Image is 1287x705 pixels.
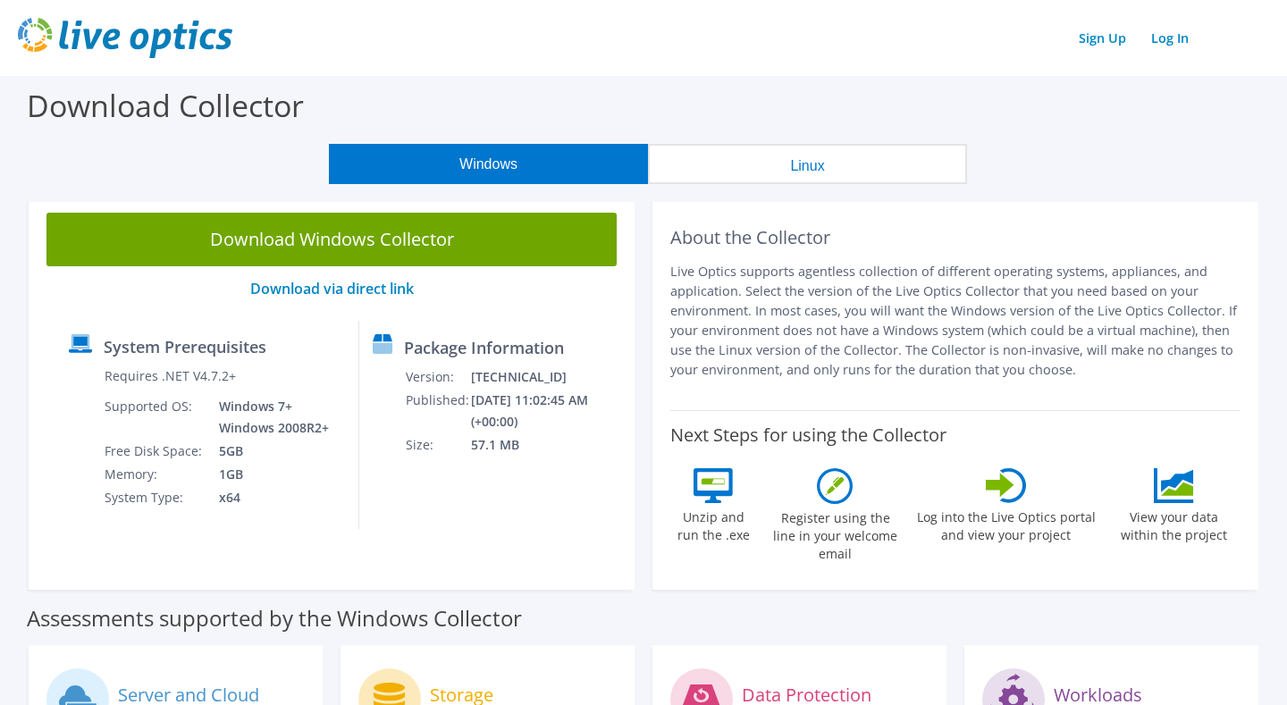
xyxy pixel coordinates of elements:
[206,463,332,486] td: 1GB
[470,365,627,389] td: [TECHNICAL_ID]
[104,440,206,463] td: Free Disk Space:
[1054,686,1142,704] label: Workloads
[1142,25,1198,51] a: Log In
[105,367,236,385] label: Requires .NET V4.7.2+
[206,395,332,440] td: Windows 7+ Windows 2008R2+
[1110,503,1239,544] label: View your data within the project
[916,503,1097,544] label: Log into the Live Optics portal and view your project
[104,486,206,509] td: System Type:
[742,686,871,704] label: Data Protection
[250,279,414,298] a: Download via direct link
[670,424,946,446] label: Next Steps for using the Collector
[430,686,493,704] label: Storage
[769,504,903,563] label: Register using the line in your welcome email
[670,227,1241,248] h2: About the Collector
[104,395,206,440] td: Supported OS:
[18,18,232,58] img: live_optics_svg.svg
[405,389,470,433] td: Published:
[118,686,259,704] label: Server and Cloud
[470,389,627,433] td: [DATE] 11:02:45 AM (+00:00)
[46,213,617,266] a: Download Windows Collector
[670,262,1241,380] p: Live Optics supports agentless collection of different operating systems, appliances, and applica...
[404,339,564,357] label: Package Information
[27,609,522,627] label: Assessments supported by the Windows Collector
[405,365,470,389] td: Version:
[405,433,470,457] td: Size:
[673,503,755,544] label: Unzip and run the .exe
[27,85,304,126] label: Download Collector
[1070,25,1135,51] a: Sign Up
[648,144,967,184] button: Linux
[206,440,332,463] td: 5GB
[206,486,332,509] td: x64
[470,433,627,457] td: 57.1 MB
[104,463,206,486] td: Memory:
[329,144,648,184] button: Windows
[104,338,266,356] label: System Prerequisites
